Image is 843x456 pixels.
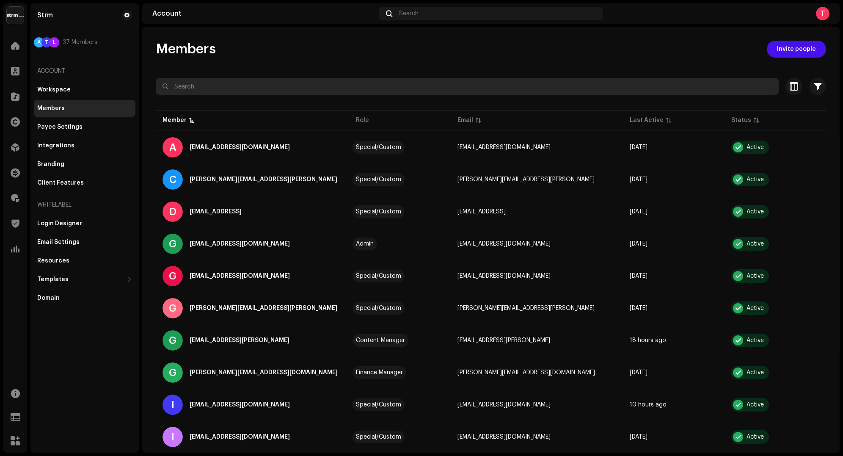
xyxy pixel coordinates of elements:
[34,195,135,215] re-a-nav-header: Whitelabel
[163,395,183,415] div: I
[163,330,183,351] div: G
[190,303,337,313] div: geoff.cubitt@strmmusic.ai
[457,144,551,150] span: acunha@strm.com.br
[457,370,595,376] span: giovanna@novagestao.digital
[356,434,401,440] div: Special/Custom
[34,234,135,251] re-m-nav-item: Email Settings
[747,337,764,343] div: Active
[731,116,751,124] div: Status
[630,370,647,376] span: 4 days ago
[34,119,135,135] re-m-nav-item: Payee Settings
[630,273,647,279] span: One year ago
[356,370,403,376] div: Finance Manager
[37,295,60,301] div: Domain
[457,402,551,408] span: imoises@strm.com.br
[34,174,135,191] re-m-nav-item: Client Features
[356,209,401,215] div: Special/Custom
[457,116,473,124] div: Email
[630,209,647,215] span: One month ago
[630,241,647,247] span: One day ago
[747,305,764,311] div: Active
[190,271,290,281] div: gconsentino@strm.com.br
[37,161,64,168] div: Branding
[356,305,401,311] div: Special/Custom
[156,41,216,58] span: Members
[37,12,53,19] div: Strm
[190,207,242,217] div: delemes@strmmusic.ai
[747,144,764,150] div: Active
[163,362,183,383] div: G
[356,144,444,150] span: Special/Custom
[356,273,401,279] div: Special/Custom
[630,434,647,440] span: One month ago
[37,257,69,264] div: Resources
[163,234,183,254] div: G
[457,337,550,343] span: giovani.tavares@strmmusic.ai
[163,137,183,158] div: A
[41,37,52,47] div: T
[356,241,374,247] div: Admin
[34,156,135,173] re-m-nav-item: Branding
[777,41,816,58] span: Invite people
[356,337,405,343] div: Content Manager
[163,266,183,286] div: G
[630,116,664,124] div: Last Active
[747,209,764,215] div: Active
[747,273,764,279] div: Active
[37,105,65,112] div: Members
[37,220,82,227] div: Login Designer
[49,37,59,47] div: L
[356,209,444,215] span: Special/Custom
[190,239,290,249] div: gamaral@strm.com.br
[747,370,764,376] div: Active
[37,142,74,149] div: Integrations
[630,337,666,343] span: 18 hours ago
[747,177,764,182] div: Active
[34,290,135,307] re-m-nav-item: Domain
[399,10,419,17] span: Search
[163,427,183,447] div: I
[356,144,401,150] div: Special/Custom
[356,370,444,376] span: Finance Manager
[356,402,444,408] span: Special/Custom
[34,252,135,269] re-m-nav-item: Resources
[190,335,289,345] div: giovani.tavares@strmmusic.ai
[37,276,69,283] div: Templates
[7,7,24,24] img: 408b884b-546b-4518-8448-1008f9c76b02
[767,41,826,58] button: Invite people
[356,177,444,182] span: Special/Custom
[37,180,84,186] div: Client Features
[190,432,290,442] div: isabela.dahora@strm.com.br
[630,144,647,150] span: 4 days ago
[356,273,444,279] span: Special/Custom
[816,7,829,20] div: T
[747,434,764,440] div: Active
[457,177,595,182] span: carlos.lazzari@strmmusic.ai
[190,368,338,378] div: giovanna@novagestao.digital
[37,86,71,93] div: Workspace
[457,273,551,279] span: gconsentino@strm.com.br
[630,305,647,311] span: One month ago
[34,81,135,98] re-m-nav-item: Workspace
[37,239,80,246] div: Email Settings
[34,100,135,117] re-m-nav-item: Members
[457,209,506,215] span: delemes@strmmusic.ai
[630,177,647,182] span: 6 days ago
[356,305,444,311] span: Special/Custom
[163,116,187,124] div: Member
[356,241,444,247] span: Admin
[34,271,135,288] re-m-nav-dropdown: Templates
[457,434,551,440] span: isabela.dahora@strm.com.br
[190,142,290,152] div: acunha@strm.com.br
[152,10,376,17] div: Account
[356,337,444,343] span: Content Manager
[356,434,444,440] span: Special/Custom
[163,298,183,318] div: G
[34,61,135,81] div: Account
[457,241,551,247] span: gamaral@strm.com.br
[34,137,135,154] re-m-nav-item: Integrations
[190,174,337,185] div: carlos.lazzari@strmmusic.ai
[190,400,290,410] div: imoises@strm.com.br
[356,402,401,408] div: Special/Custom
